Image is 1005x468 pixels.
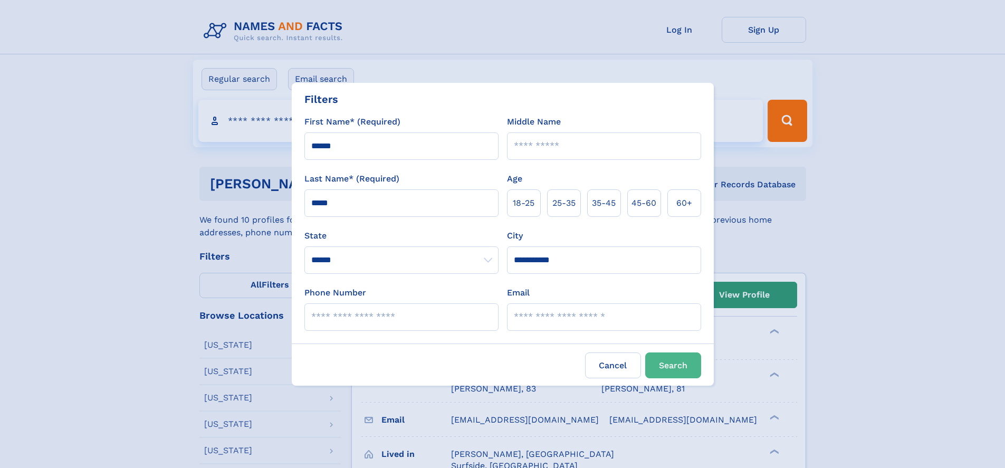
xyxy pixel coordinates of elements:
span: 45‑60 [631,197,656,209]
div: Filters [304,91,338,107]
button: Search [645,352,701,378]
span: 25‑35 [552,197,576,209]
label: Email [507,286,530,299]
label: Last Name* (Required) [304,173,399,185]
span: 35‑45 [592,197,616,209]
label: Cancel [585,352,641,378]
label: State [304,230,499,242]
label: Age [507,173,522,185]
label: First Name* (Required) [304,116,400,128]
label: Middle Name [507,116,561,128]
label: City [507,230,523,242]
span: 60+ [676,197,692,209]
span: 18‑25 [513,197,534,209]
label: Phone Number [304,286,366,299]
